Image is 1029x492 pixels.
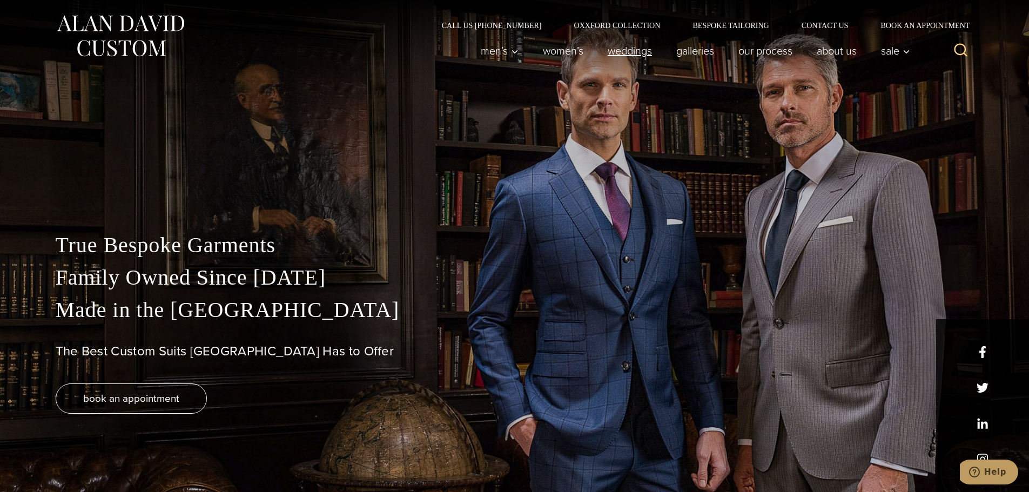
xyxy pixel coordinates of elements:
[56,229,974,326] p: True Bespoke Garments Family Owned Since [DATE] Made in the [GEOGRAPHIC_DATA]
[804,40,869,62] a: About Us
[948,38,974,64] button: View Search Form
[676,22,785,29] a: Bespoke Tailoring
[426,22,558,29] a: Call Us [PHONE_NUMBER]
[56,12,185,60] img: Alan David Custom
[726,40,804,62] a: Our Process
[530,40,595,62] a: Women’s
[557,22,676,29] a: Oxxford Collection
[595,40,664,62] a: weddings
[960,460,1018,487] iframe: Opens a widget where you can chat to one of our agents
[785,22,865,29] a: Contact Us
[83,390,179,406] span: book an appointment
[664,40,726,62] a: Galleries
[56,343,974,359] h1: The Best Custom Suits [GEOGRAPHIC_DATA] Has to Offer
[426,22,974,29] nav: Secondary Navigation
[56,383,207,414] a: book an appointment
[864,22,973,29] a: Book an Appointment
[468,40,530,62] button: Child menu of Men’s
[468,40,916,62] nav: Primary Navigation
[869,40,916,62] button: Sale sub menu toggle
